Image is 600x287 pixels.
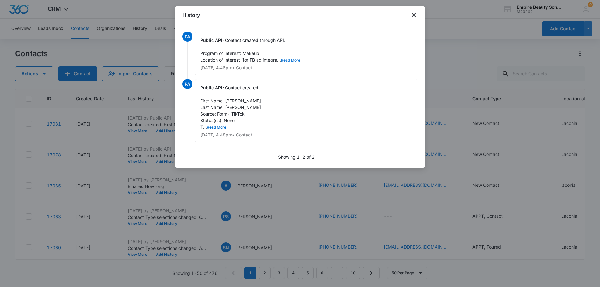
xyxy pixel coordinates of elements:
[200,37,222,43] span: Public API
[200,37,300,62] span: Contact created through API. --- Program of Interest: Makeup Location of Interest (for FB ad inte...
[410,11,417,19] button: close
[195,32,417,75] div: -
[195,79,417,142] div: -
[281,58,300,62] button: Read More
[200,85,261,130] span: Contact created. First Name: [PERSON_NAME] Last Name: [PERSON_NAME] Source: Form- TikTok Status(e...
[182,32,192,42] span: PA
[278,154,315,160] p: Showing 1-2 of 2
[207,126,226,129] button: Read More
[182,11,200,19] h1: History
[200,85,222,90] span: Public API
[200,133,412,137] p: [DATE] 4:48pm • Contact
[200,66,412,70] p: [DATE] 4:48pm • Contact
[182,79,192,89] span: PA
